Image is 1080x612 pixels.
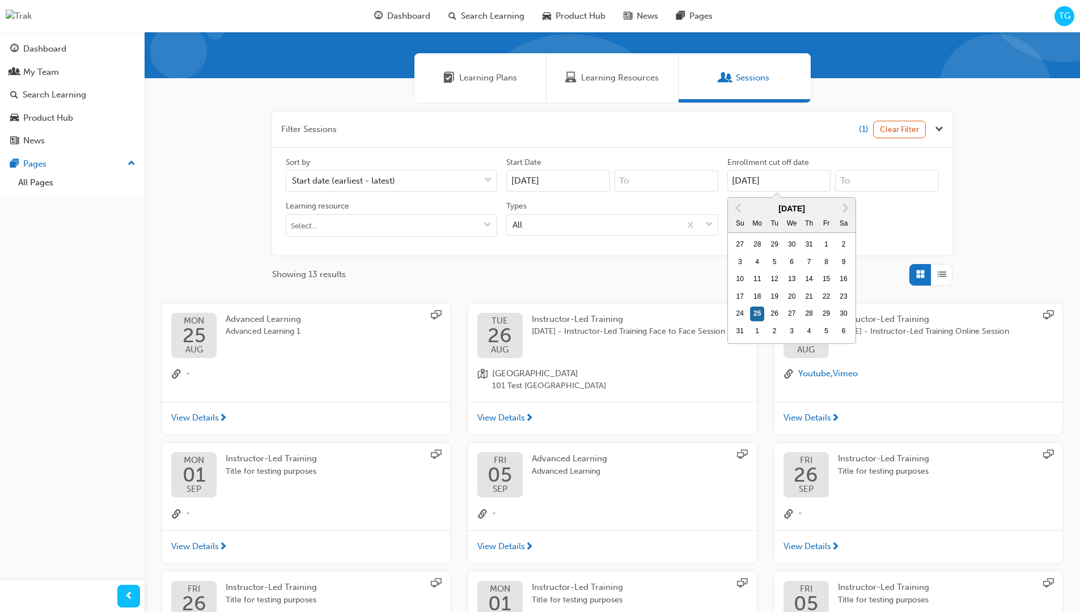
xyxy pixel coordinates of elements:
a: guage-iconDashboard [365,5,439,28]
span: sessionType_ONLINE_URL-icon [431,578,441,590]
span: sessionType_ONLINE_URL-icon [737,449,747,462]
span: Dashboard [387,10,430,23]
span: Advanced Learning [532,453,607,464]
span: Learning Resources [565,71,577,84]
span: link-icon [171,507,181,521]
div: Tu [767,216,782,231]
div: Choose Saturday, August 30th, 2025 [836,307,851,321]
span: MON [183,317,206,325]
span: Search Learning [461,10,524,23]
span: View Details [171,411,219,424]
span: Learning Plans [459,71,517,84]
input: To [835,170,939,192]
span: search-icon [10,90,18,100]
span: sessionType_ONLINE_URL-icon [431,310,441,322]
span: next-icon [831,414,840,424]
a: Dashboard [5,39,140,59]
div: Choose Friday, September 5th, 2025 [819,324,834,339]
span: guage-icon [10,44,19,54]
span: MON [183,456,206,465]
div: Choose Friday, August 1st, 2025 [819,237,834,252]
span: people-icon [10,67,19,78]
span: Showing 13 results [272,268,346,281]
div: Choose Tuesday, August 12th, 2025 [767,272,782,287]
div: Product Hub [23,112,73,125]
div: Su [732,216,747,231]
div: Pages [23,158,46,171]
span: View Details [171,540,219,553]
span: Title for testing purposes [226,465,317,478]
div: Choose Wednesday, August 13th, 2025 [785,272,799,287]
a: View Details [162,530,450,563]
span: next-icon [219,414,227,424]
input: To [615,170,718,192]
span: Title for testing purposes [838,594,929,607]
span: Close the filter [935,123,943,136]
span: link-icon [477,507,488,521]
span: Instructor-Led Training [838,314,929,324]
div: Choose Monday, August 4th, 2025 [750,255,765,270]
span: TG [1059,10,1070,23]
button: TUE26AUGInstructor-Led Training[DATE] - Instructor-Led Training Face to Face Sessionlocation-icon... [468,304,756,435]
span: down-icon [484,173,492,188]
span: sessionType_ONLINE_URL-icon [1043,449,1053,462]
span: [DATE] - Instructor-Led Training Online Session [838,325,1009,338]
span: Instructor-Led Training [838,582,929,592]
div: Choose Sunday, August 3rd, 2025 [732,255,747,270]
span: FRI [794,585,818,593]
span: MON [488,585,511,593]
span: sessionType_ONLINE_URL-icon [431,449,441,462]
span: Sessions [736,71,769,84]
span: next-icon [219,542,227,552]
div: Choose Thursday, September 4th, 2025 [802,324,816,339]
a: Learning ResourcesLearning Resources [547,53,679,103]
span: FRI [182,585,206,593]
span: next-icon [831,542,840,552]
span: pages-icon [676,9,685,23]
span: Title for testing purposes [226,594,317,607]
div: Learning resource [286,201,349,212]
button: MON25AUGAdvanced LearningAdvanced Learning 1link-icon-View Details [162,304,450,435]
a: location-icon[GEOGRAPHIC_DATA]101 Test [GEOGRAPHIC_DATA] [477,367,747,393]
div: Enrollment cut off date [727,157,809,168]
span: Advanced Learning 1 [226,325,301,338]
div: Choose Monday, September 1st, 2025 [750,324,765,339]
span: Title for testing purposes [532,594,623,607]
span: Grid [916,268,925,281]
div: Choose Monday, August 25th, 2025 [750,307,765,321]
button: Clear Filter [873,121,926,138]
div: Choose Wednesday, August 27th, 2025 [785,307,799,321]
button: Previous Month [729,199,747,217]
div: Choose Friday, August 8th, 2025 [819,255,834,270]
button: FRI26SEPInstructor-Led TrainingTitle for testing purposeslink-icon-View Details [774,443,1062,563]
span: Instructor-Led Training [838,453,929,464]
button: Vimeo [833,367,858,380]
div: News [23,134,45,147]
span: 101 Test [GEOGRAPHIC_DATA] [492,380,606,393]
span: sessionType_ONLINE_URL-icon [1043,310,1053,322]
div: Choose Monday, July 28th, 2025 [750,237,765,252]
span: Advanced Learning [532,465,607,478]
div: Choose Sunday, August 10th, 2025 [732,272,747,287]
a: FRI05SEPAdvanced LearningAdvanced Learning [477,452,747,498]
div: Choose Sunday, July 27th, 2025 [732,237,747,252]
div: Choose Sunday, August 24th, 2025 [732,307,747,321]
span: down-icon [705,218,713,232]
div: Start date (earliest - latest) [292,175,395,188]
button: TG [1054,6,1074,26]
span: View Details [477,540,525,553]
span: [GEOGRAPHIC_DATA] [492,367,606,380]
button: Pages [5,154,140,175]
span: Instructor-Led Training [226,582,317,592]
button: Next Month [836,199,854,217]
div: All [513,218,522,231]
a: Trak [6,10,32,23]
div: month 2025-08 [731,236,852,340]
span: Title for testing purposes [838,465,929,478]
span: location-icon [477,367,488,393]
span: - [186,507,190,521]
span: news-icon [10,136,19,146]
div: Choose Thursday, August 21st, 2025 [802,290,816,304]
a: Search Learning [5,84,140,105]
div: Choose Tuesday, August 5th, 2025 [767,255,782,270]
